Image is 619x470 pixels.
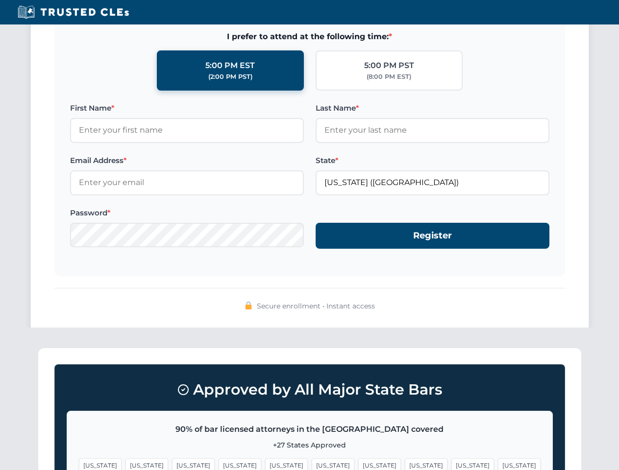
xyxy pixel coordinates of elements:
[245,302,252,309] img: 🔒
[364,59,414,72] div: 5:00 PM PST
[70,155,304,166] label: Email Address
[316,170,549,195] input: Florida (FL)
[79,423,541,436] p: 90% of bar licensed attorneys in the [GEOGRAPHIC_DATA] covered
[316,118,549,142] input: Enter your last name
[208,72,252,82] div: (2:00 PM PST)
[205,59,255,72] div: 5:00 PM EST
[15,5,132,20] img: Trusted CLEs
[70,170,304,195] input: Enter your email
[316,155,549,166] label: State
[70,102,304,114] label: First Name
[70,207,304,219] label: Password
[367,72,411,82] div: (8:00 PM EST)
[257,301,375,311] span: Secure enrollment • Instant access
[316,223,549,249] button: Register
[70,118,304,142] input: Enter your first name
[70,30,549,43] span: I prefer to attend at the following time:
[67,376,553,403] h3: Approved by All Major State Bars
[79,440,541,450] p: +27 States Approved
[316,102,549,114] label: Last Name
